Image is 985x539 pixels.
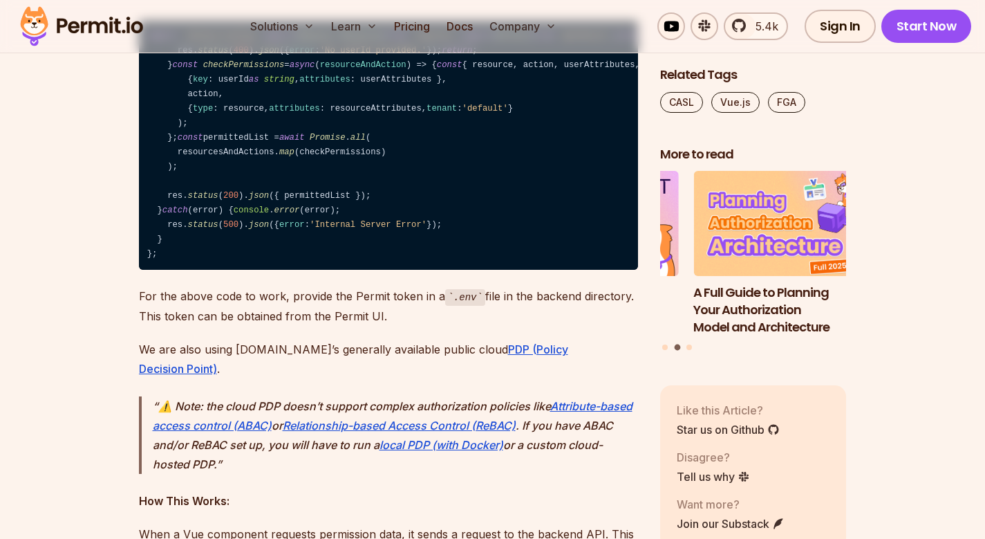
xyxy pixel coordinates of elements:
[245,12,320,40] button: Solutions
[686,345,692,350] button: Go to slide 3
[445,289,485,306] code: .env
[249,220,269,230] span: json
[711,92,760,113] a: Vue.js
[139,21,638,271] code: ; { , } ; { } ; permit = ({ : , : process. . }); = ( ) => { { { resourcesAndActions } = req. ; { ...
[269,104,320,113] span: attributes
[805,10,876,43] a: Sign In
[153,399,632,432] a: Attribute-based access control (ABAC)
[279,147,294,157] span: map
[492,172,679,336] a: Salt Security: Enterprise-Grade API Security with Fine-Grained AuthorizationSalt Security: Enterp...
[660,66,847,84] h2: Related Tags
[350,133,366,143] span: all
[662,345,668,350] button: Go to slide 1
[139,340,638,378] p: We are also using [DOMAIN_NAME]’s generally available public cloud .
[279,133,305,143] span: await
[462,104,508,113] span: 'default'
[283,419,516,432] a: Relationship-based Access Control (ReBAC)
[660,146,847,163] h2: More to read
[492,172,679,336] li: 1 of 3
[299,75,350,84] span: attributes
[674,345,680,351] button: Go to slide 2
[693,172,880,277] img: A Full Guide to Planning Your Authorization Model and Architecture
[677,468,750,485] a: Tell us why
[426,104,457,113] span: tenant
[660,92,703,113] a: CASL
[660,172,847,353] div: Posts
[139,494,229,508] strong: How This Works:
[320,60,406,70] span: resourceAndAction
[14,3,149,50] img: Permit logo
[768,92,805,113] a: FGA
[724,12,788,40] a: 5.4k
[249,75,259,84] span: as
[178,133,203,143] span: const
[139,286,638,326] p: For the above code to work, provide the Permit token in a file in the backend directory. This tok...
[223,191,238,201] span: 200
[310,133,345,143] span: Promise
[677,402,780,419] p: Like this Article?
[234,205,269,215] span: console
[249,191,269,201] span: json
[290,60,315,70] span: async
[693,172,880,336] li: 2 of 3
[441,12,478,40] a: Docs
[173,60,198,70] span: const
[693,284,880,336] h3: A Full Guide to Planning Your Authorization Model and Architecture
[203,60,285,70] span: checkPermissions
[193,75,208,84] span: key
[326,12,383,40] button: Learn
[223,220,238,230] span: 500
[677,449,750,466] p: Disagree?
[139,342,568,376] a: PDP (Policy Decision Point)
[747,18,778,35] span: 5.4k
[677,515,785,532] a: Join our Substack
[193,104,213,113] span: type
[677,421,780,438] a: Star us on Github
[484,12,562,40] button: Company
[677,496,785,513] p: Want more?
[274,205,300,215] span: error
[153,396,638,474] p: ⚠️ Note: the cloud PDP doesn’t support complex authorization policies like or . If you have ABAC ...
[388,12,435,40] a: Pricing
[437,60,462,70] span: const
[188,220,218,230] span: status
[279,220,305,230] span: error
[310,220,426,230] span: 'Internal Server Error'
[881,10,972,43] a: Start Now
[188,191,218,201] span: status
[492,284,679,336] h3: Salt Security: Enterprise-Grade API Security with Fine-Grained Authorization
[264,75,294,84] span: string
[379,438,503,452] a: local PDP (with Docker)
[162,205,188,215] span: catch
